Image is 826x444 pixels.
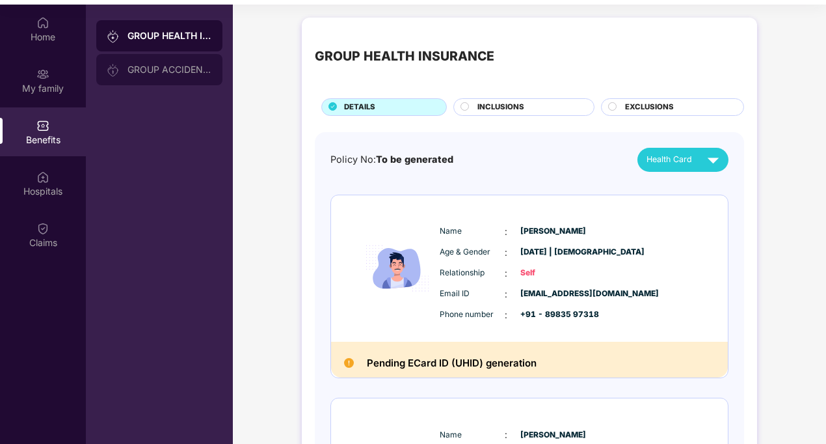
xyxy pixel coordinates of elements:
[646,153,692,166] span: Health Card
[702,148,725,171] img: svg+xml;base64,PHN2ZyB4bWxucz0iaHR0cDovL3d3dy53My5vcmcvMjAwMC9zdmciIHZpZXdCb3g9IjAgMCAyNCAyNCIgd2...
[107,30,120,43] img: svg+xml;base64,PHN2ZyB3aWR0aD0iMjAiIGhlaWdodD0iMjAiIHZpZXdCb3g9IjAgMCAyMCAyMCIgZmlsbD0ibm9uZSIgeG...
[505,287,507,301] span: :
[376,154,453,165] span: To be generated
[127,64,212,75] div: GROUP ACCIDENTAL INSURANCE
[315,46,494,66] div: GROUP HEALTH INSURANCE
[440,288,505,300] span: Email ID
[358,215,436,322] img: icon
[36,222,49,235] img: svg+xml;base64,PHN2ZyBpZD0iQ2xhaW0iIHhtbG5zPSJodHRwOi8vd3d3LnczLm9yZy8yMDAwL3N2ZyIgd2lkdGg9IjIwIi...
[440,225,505,238] span: Name
[36,171,49,184] img: svg+xml;base64,PHN2ZyBpZD0iSG9zcGl0YWxzIiB4bWxucz0iaHR0cDovL3d3dy53My5vcmcvMjAwMC9zdmciIHdpZHRoPS...
[520,267,585,279] span: Self
[367,355,537,372] h2: Pending ECard ID (UHID) generation
[520,309,585,321] span: +91 - 89835 97318
[440,246,505,258] span: Age & Gender
[107,64,120,77] img: svg+xml;base64,PHN2ZyB3aWR0aD0iMjAiIGhlaWdodD0iMjAiIHZpZXdCb3g9IjAgMCAyMCAyMCIgZmlsbD0ibm9uZSIgeG...
[344,358,354,368] img: Pending
[36,68,49,81] img: svg+xml;base64,PHN2ZyB3aWR0aD0iMjAiIGhlaWdodD0iMjAiIHZpZXdCb3g9IjAgMCAyMCAyMCIgZmlsbD0ibm9uZSIgeG...
[505,308,507,322] span: :
[330,152,453,167] div: Policy No:
[127,29,212,42] div: GROUP HEALTH INSURANCE
[505,428,507,442] span: :
[520,429,585,441] span: [PERSON_NAME]
[625,102,674,113] span: EXCLUSIONS
[637,148,728,172] button: Health Card
[505,245,507,260] span: :
[440,429,505,441] span: Name
[440,309,505,321] span: Phone number
[505,266,507,281] span: :
[477,102,524,113] span: INCLUSIONS
[520,246,585,258] span: [DATE] | [DEMOGRAPHIC_DATA]
[36,119,49,132] img: svg+xml;base64,PHN2ZyBpZD0iQmVuZWZpdHMiIHhtbG5zPSJodHRwOi8vd3d3LnczLm9yZy8yMDAwL3N2ZyIgd2lkdGg9Ij...
[36,16,49,29] img: svg+xml;base64,PHN2ZyBpZD0iSG9tZSIgeG1sbnM9Imh0dHA6Ly93d3cudzMub3JnLzIwMDAvc3ZnIiB3aWR0aD0iMjAiIG...
[520,225,585,238] span: [PERSON_NAME]
[440,267,505,279] span: Relationship
[505,225,507,239] span: :
[344,102,375,113] span: DETAILS
[520,288,585,300] span: [EMAIL_ADDRESS][DOMAIN_NAME]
